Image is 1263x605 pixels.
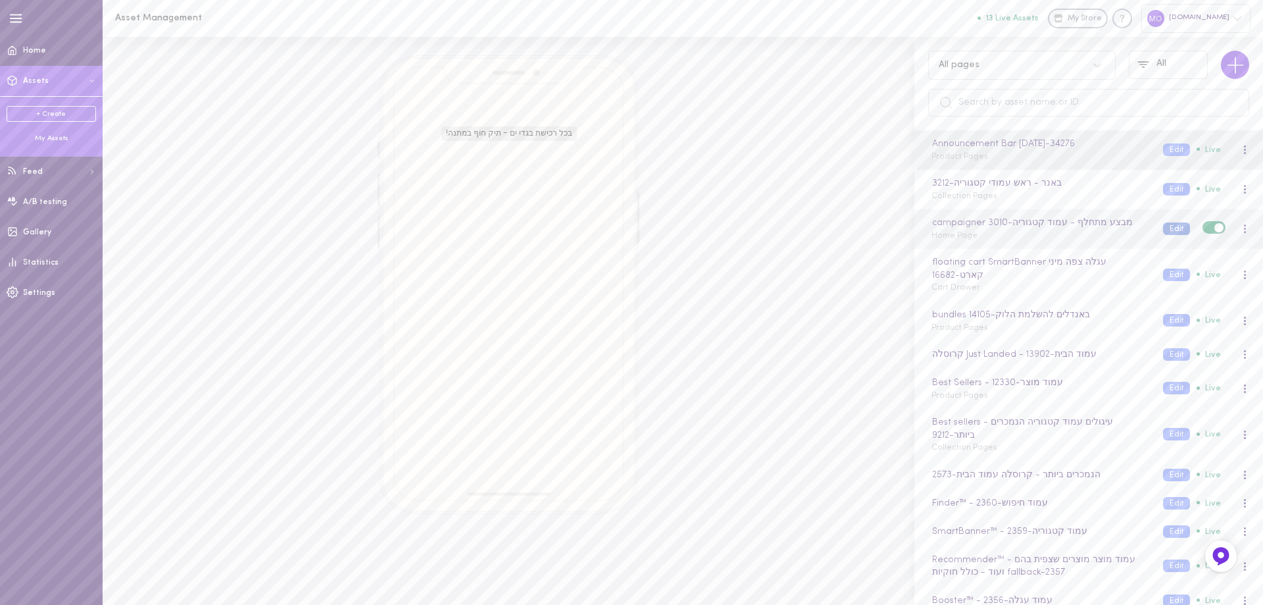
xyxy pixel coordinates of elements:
button: Edit [1163,497,1190,510]
button: Edit [1163,314,1190,327]
div: באנר - ראש עמודי קטגוריה - 3212 [929,176,1151,191]
img: Feedback Button [1211,546,1231,566]
span: Live [1197,316,1221,325]
div: Best Sellers - עמוד מוצר - 12330 [929,376,1151,390]
span: Live [1197,527,1221,536]
span: My Store [1068,13,1102,25]
input: Search by asset name or ID [928,89,1249,117]
span: Live [1197,471,1221,479]
div: Recommender™ - עמוד מוצר מוצרים שצפית בהם ועוד - כולל חוקיות fallback - 2357 [929,553,1151,580]
span: Cart Drawer [931,284,980,292]
span: Live [1197,271,1221,279]
div: Finder™ - עמוד חיפוש - 2360 [929,496,1151,511]
button: Edit [1163,560,1190,572]
span: A/B testing [23,198,67,206]
h1: Asset Management [115,13,332,23]
span: Settings [23,289,55,297]
button: 13 Live Assets [978,14,1039,22]
div: My Assets [7,134,96,144]
div: All pages [939,61,979,70]
button: Edit [1163,183,1190,196]
button: Edit [1163,382,1190,394]
div: קרוסלה Just Landed - עמוד הבית - 13902 [929,348,1151,362]
span: Feed [23,168,43,176]
span: בכל רכישת בגדי ים - תיק חוף במתנה! [441,126,577,141]
div: Knowledge center [1112,9,1132,28]
div: [DOMAIN_NAME] [1141,4,1251,32]
a: + Create [7,106,96,122]
div: הנמכרים ביותר - קרוסלה עמוד הבית - 2573 [929,468,1151,483]
div: SmartBanner™ - עמוד קטגוריה - 2359 [929,525,1151,539]
span: Product Pages [931,324,988,332]
span: Live [1197,145,1221,154]
span: Live [1197,430,1221,438]
span: Home Page [931,232,978,240]
button: Edit [1163,348,1190,361]
button: Edit [1163,428,1190,440]
span: Collection Pages [931,444,997,452]
span: Live [1197,350,1221,359]
a: 13 Live Assets [978,14,1048,23]
span: Home [23,47,46,55]
div: campaigner מבצע מתחלף - עמוד קטגוריה - 3010 [929,216,1151,230]
span: Gallery [23,228,51,236]
span: Product Pages [931,392,988,400]
button: Edit [1163,269,1190,281]
span: Live [1197,499,1221,508]
span: Live [1197,185,1221,194]
span: Live [1197,384,1221,392]
div: floating cart SmartBanner עגלה צפה מיני קארט - 16682 [929,255,1151,282]
span: Collection Pages [931,192,997,200]
button: Edit [1163,144,1190,156]
span: Product Pages [931,153,988,161]
div: Announcement Bar [DATE] - 34276 [929,137,1151,151]
div: bundles באנדלים להשלמת הלוק - 14105 [929,308,1151,323]
span: Assets [23,77,49,85]
button: All [1129,51,1208,79]
div: Best sellers - עיגולים עמוד קטגוריה הנמכרים ביותר - 9212 [929,415,1151,442]
button: Edit [1163,469,1190,481]
span: Live [1197,596,1221,605]
button: Edit [1163,223,1190,235]
span: Live [1197,562,1221,570]
span: Statistics [23,259,59,267]
a: My Store [1048,9,1108,28]
button: Edit [1163,525,1190,538]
